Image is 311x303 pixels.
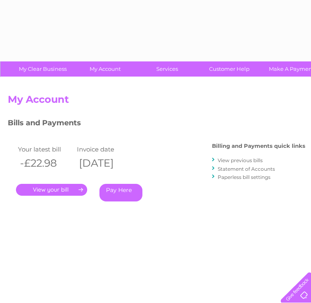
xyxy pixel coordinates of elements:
a: Statement of Accounts [218,166,275,172]
a: Pay Here [99,184,142,201]
a: My Clear Business [9,61,77,77]
a: Services [133,61,201,77]
th: [DATE] [75,155,134,172]
h4: Billing and Payments quick links [212,143,305,149]
a: Customer Help [196,61,263,77]
a: My Account [71,61,139,77]
h3: Bills and Payments [8,117,305,131]
td: Your latest bill [16,144,75,155]
td: Invoice date [75,144,134,155]
a: Paperless bill settings [218,174,270,180]
a: . [16,184,87,196]
th: -£22.98 [16,155,75,172]
a: View previous bills [218,157,263,163]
